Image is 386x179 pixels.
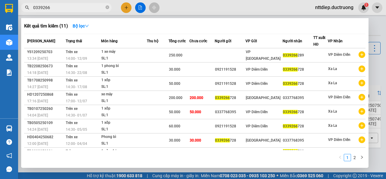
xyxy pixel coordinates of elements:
span: Trên xe [66,50,78,54]
div: TB2208250673 [27,63,64,69]
a: 1 [344,154,351,161]
li: Next Page [358,154,365,161]
span: Trên xe [66,149,78,153]
div: 1 xốp [101,77,147,84]
div: 728 [283,123,313,129]
span: 14:30 - 17/08 [66,85,87,89]
span: VP Gửi [245,39,257,43]
div: TB0203250921 [27,148,64,155]
span: VP Diêm Điền [328,53,350,57]
div: 728 [283,66,313,73]
span: 250.000 [169,53,182,57]
span: 0339266 [283,53,298,57]
span: 0339266 [283,67,298,72]
div: SL: 1 [101,98,147,104]
span: 14:24 [DATE] [27,127,48,132]
div: 728 [215,95,245,101]
span: 0339266 [283,149,298,153]
div: Phong bì [101,134,147,140]
input: Tìm tên, số ĐT hoặc mã đơn [33,4,104,11]
span: Xa La [328,109,337,113]
strong: Bộ lọc [73,24,89,28]
span: 60.000 [169,124,180,128]
span: left [338,155,342,159]
div: SL: 1 [101,55,147,62]
span: right [360,155,364,159]
div: 0337768395 [283,95,313,101]
span: 12:00 - 04/04 [66,142,87,146]
span: Trên xe [66,92,78,97]
span: question-circle [6,139,12,145]
span: 14:30 - 01/07 [66,113,87,117]
div: SL: 1 [101,112,147,119]
div: 289 [283,52,313,59]
span: close-circle [106,5,109,11]
div: 1 xốp [101,120,147,126]
div: SL: 1 [101,84,147,90]
span: plus-circle [359,136,365,143]
span: VP [GEOGRAPHIC_DATA] [246,50,280,61]
span: plus-circle [359,94,365,101]
img: warehouse-icon [6,54,12,61]
span: Trên xe [66,107,78,111]
div: 1 xốp+1 bao [101,148,147,155]
span: 13:34 [DATE] [27,56,48,61]
span: VP Nhận [328,39,343,43]
img: warehouse-icon [6,24,12,30]
div: 0921191528 [215,123,245,129]
span: Xa La [328,67,337,71]
span: 14:30 - 22/08 [66,71,87,75]
span: plus-circle [359,108,365,115]
li: 2 [351,154,358,161]
span: down [85,24,89,28]
div: 0337768395 [283,137,313,144]
span: VP Diêm Điền [246,124,268,128]
span: VP Diêm Điền [246,82,268,86]
div: 0337768395 [215,109,245,115]
div: SL: 1 [101,140,147,147]
span: plus-circle [359,122,365,129]
div: YS1209250703 [27,49,64,55]
span: Trên xe [66,78,78,82]
span: Trạng thái [66,39,82,43]
span: Người gửi [215,39,231,43]
span: 0339266 [283,124,298,128]
span: Trên xe [66,121,78,125]
img: solution-icon [6,69,12,76]
span: close-circle [106,5,109,9]
span: Xa La [328,81,337,85]
div: 0921191528 [215,81,245,87]
span: Tổng cước [169,39,186,43]
div: 728 [283,148,313,155]
span: 30.000 [169,138,180,142]
span: VP Diêm Điền [246,110,268,114]
span: VP Diêm Điền [246,67,268,72]
span: 14:00 - 12/09 [66,56,87,61]
span: [PERSON_NAME] [27,39,55,43]
div: 0921191528 [215,66,245,73]
span: 30.000 [190,138,201,142]
span: 17:16 [DATE] [27,99,48,103]
span: 17:00 - 12/07 [66,99,87,103]
span: VP Diêm Điền [328,138,350,142]
span: 0339266 [283,82,298,86]
div: 728 [283,81,313,87]
span: Thu hộ [147,39,158,43]
div: 1 xe máy [101,49,147,55]
div: 1 xốp [101,105,147,112]
div: 728 [283,109,313,115]
span: message [6,166,12,172]
span: plus-circle [359,66,365,72]
span: notification [6,153,12,158]
h3: Kết quả tìm kiếm ( 11 ) [24,23,68,29]
span: Món hàng [101,39,118,43]
span: Người nhận [283,39,302,43]
span: 14:27 [DATE] [27,85,48,89]
img: logo-vxr [5,4,13,13]
span: Trên xe [66,64,78,68]
span: 30.000 [169,67,180,72]
span: 200.000 [190,96,203,100]
span: Chưa cước [189,39,207,43]
span: VP Diêm Điền [328,95,350,99]
img: warehouse-icon [6,125,12,132]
